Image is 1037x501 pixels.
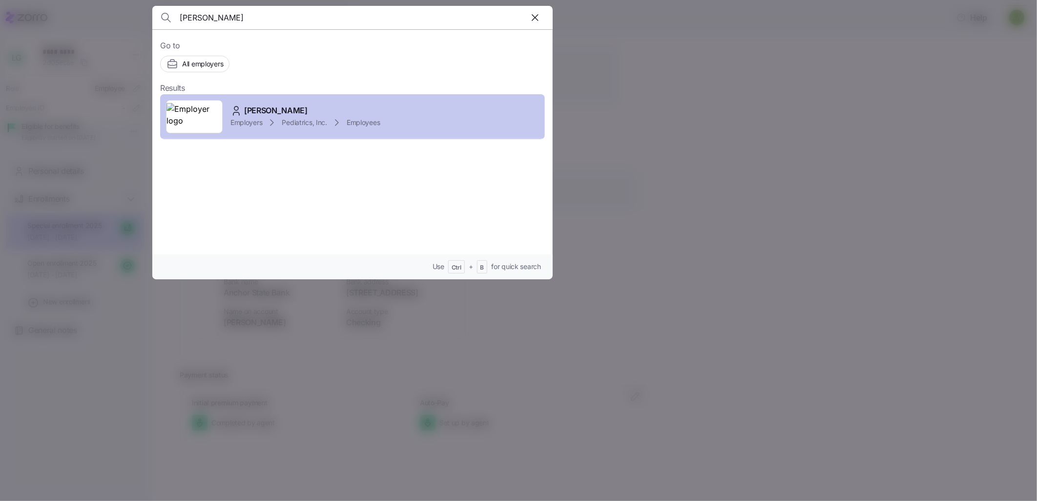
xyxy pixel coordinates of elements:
span: Pediatrics, Inc. [282,118,327,127]
span: [PERSON_NAME] [244,104,308,117]
span: Use [433,262,444,271]
span: for quick search [491,262,541,271]
span: Employers [230,118,262,127]
button: All employers [160,56,229,72]
span: All employers [182,59,223,69]
span: Ctrl [452,264,461,272]
span: Go to [160,40,545,52]
img: Employer logo [166,103,222,130]
span: Results [160,82,185,94]
span: B [480,264,484,272]
span: + [469,262,473,271]
span: Employees [347,118,380,127]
